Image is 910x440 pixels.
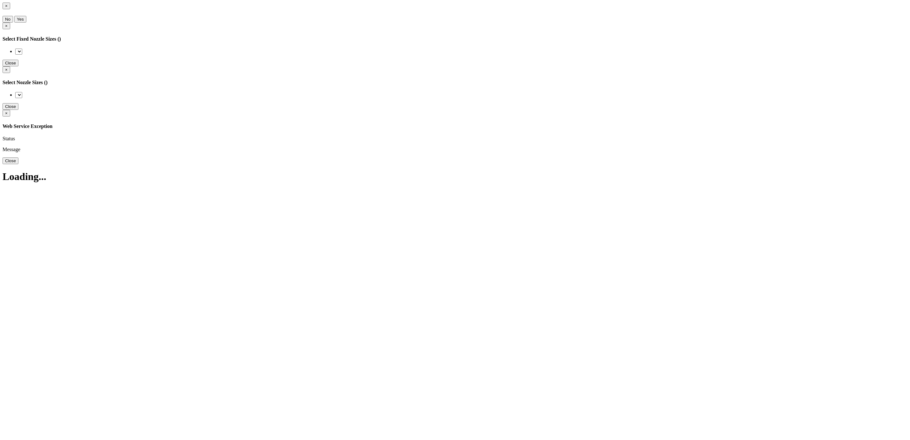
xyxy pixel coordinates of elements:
[3,136,15,141] label: Status
[3,23,10,29] button: Close
[3,66,10,73] button: Close
[5,23,8,28] span: ×
[3,171,907,183] h1: Loading...
[3,157,18,164] button: Close
[3,103,18,110] button: Close
[3,60,18,66] button: Close
[3,80,907,85] h4: Select Nozzle Sizes ( )
[3,147,20,152] label: Message
[3,110,10,117] button: Close
[3,3,10,9] button: Close
[5,3,8,8] span: ×
[3,16,13,23] button: No
[3,36,907,42] h4: Select Fixed Nozzle Sizes ( )
[14,16,26,23] button: Yes
[5,67,8,72] span: ×
[3,123,907,129] h4: Web Service Exception
[5,111,8,116] span: ×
